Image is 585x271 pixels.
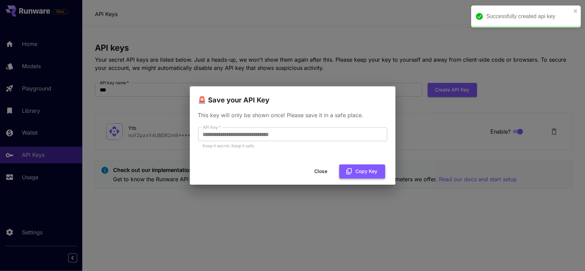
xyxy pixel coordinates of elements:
[190,86,395,106] h2: 🚨 Save your API Key
[551,238,585,271] iframe: Chat Widget
[198,111,387,119] p: This key will only be shown once! Please save it in a safe place.
[573,8,578,14] button: close
[551,238,585,271] div: 聊天小组件
[486,12,571,21] div: Successfully created api key
[203,143,382,149] p: Keep it secret. Keep it safe.
[339,164,385,178] button: Copy Key
[203,124,221,130] label: API Key
[306,164,337,178] button: Close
